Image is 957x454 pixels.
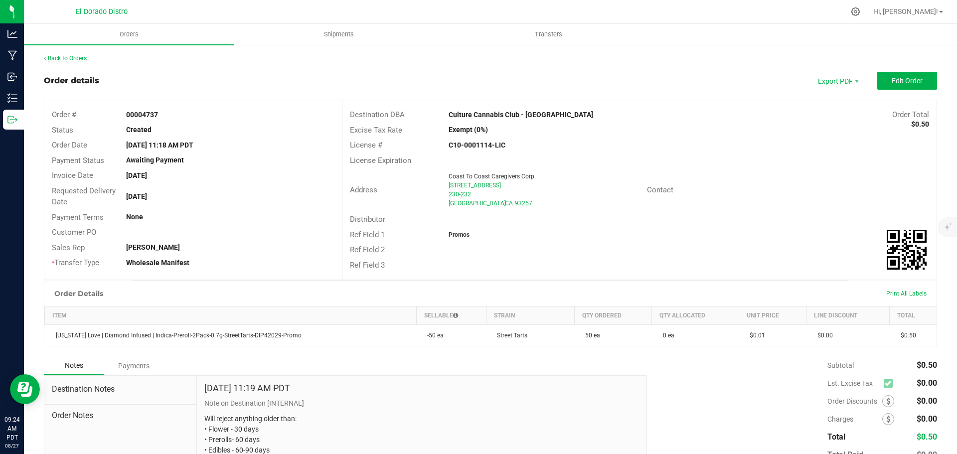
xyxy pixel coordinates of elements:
div: Notes [44,356,104,375]
th: Sellable [416,306,486,325]
span: Destination Notes [52,383,189,395]
strong: Exempt (0%) [449,126,488,134]
span: Street Tarts [492,332,527,339]
span: Order Date [52,141,87,150]
h1: Order Details [54,290,103,298]
span: $0.50 [917,432,937,442]
inline-svg: Analytics [7,29,17,39]
strong: Promos [449,231,470,238]
strong: None [126,213,143,221]
th: Strain [486,306,574,325]
th: Total [890,306,937,325]
strong: Wholesale Manifest [126,259,189,267]
span: Customer PO [52,228,96,237]
strong: Created [126,126,152,134]
span: Payment Status [52,156,104,165]
span: Requested Delivery Date [52,186,116,207]
span: Order # [52,110,76,119]
qrcode: 00004737 [887,230,927,270]
strong: [PERSON_NAME] [126,243,180,251]
p: 08/27 [4,442,19,450]
strong: C10-0001114-LIC [449,141,505,149]
span: Status [52,126,73,135]
span: Order Discounts [827,397,882,405]
span: Sales Rep [52,243,85,252]
span: Edit Order [892,77,923,85]
a: Shipments [234,24,444,45]
span: Distributor [350,215,385,224]
span: $0.50 [917,360,937,370]
span: Payment Terms [52,213,104,222]
span: , [504,200,505,207]
span: License Expiration [350,156,411,165]
div: Manage settings [849,7,862,16]
th: Qty Ordered [574,306,652,325]
span: $0.00 [812,332,833,339]
span: Transfer Type [52,258,99,267]
span: CA [505,200,513,207]
span: Ref Field 3 [350,261,385,270]
button: Edit Order [877,72,937,90]
inline-svg: Outbound [7,115,17,125]
span: -50 ea [422,332,444,339]
p: Note on Destination [INTERNAL] [204,398,639,409]
strong: [DATE] [126,171,147,179]
span: Contact [647,185,673,194]
span: $0.00 [917,414,937,424]
span: $0.00 [917,378,937,388]
div: Order details [44,75,99,87]
img: Scan me! [887,230,927,270]
span: Subtotal [827,361,854,369]
a: Transfers [444,24,653,45]
inline-svg: Manufacturing [7,50,17,60]
span: El Dorado Distro [76,7,128,16]
th: Line Discount [806,306,890,325]
span: 93257 [515,200,532,207]
span: Orders [106,30,152,39]
strong: Culture Cannabis Club - [GEOGRAPHIC_DATA] [449,111,593,119]
span: Ref Field 1 [350,230,385,239]
strong: [DATE] 11:18 AM PDT [126,141,193,149]
a: Back to Orders [44,55,87,62]
th: Qty Allocated [652,306,739,325]
strong: $0.50 [911,120,929,128]
iframe: Resource center [10,374,40,404]
th: Unit Price [739,306,806,325]
span: [GEOGRAPHIC_DATA] [449,200,506,207]
span: Coast To Coast Caregivers Corp. [449,173,536,180]
span: Total [827,432,845,442]
span: Address [350,185,377,194]
span: Invoice Date [52,171,93,180]
span: 230-232 [449,191,471,198]
span: Transfers [521,30,576,39]
span: License # [350,141,382,150]
span: $0.00 [917,396,937,406]
div: Payments [104,357,163,375]
span: Ref Field 2 [350,245,385,254]
strong: 00004737 [126,111,158,119]
span: Hi, [PERSON_NAME]! [873,7,938,15]
li: Export PDF [807,72,867,90]
th: Item [45,306,417,325]
span: 50 ea [580,332,600,339]
span: 0 ea [658,332,674,339]
p: 09:24 AM PDT [4,415,19,442]
span: Order Notes [52,410,189,422]
span: Excise Tax Rate [350,126,402,135]
span: Destination DBA [350,110,405,119]
span: Shipments [311,30,367,39]
span: Calculate excise tax [884,377,897,390]
a: Orders [24,24,234,45]
inline-svg: Inventory [7,93,17,103]
span: Order Total [892,110,929,119]
span: Print All Labels [886,290,927,297]
span: [US_STATE] Love | Diamond Infused | Indica-Preroll-2Pack-0.7g-StreetTarts-DIP42029-Promo [51,332,302,339]
strong: Awaiting Payment [126,156,184,164]
strong: [DATE] [126,192,147,200]
inline-svg: Inbound [7,72,17,82]
span: $0.50 [896,332,916,339]
span: Est. Excise Tax [827,379,880,387]
h4: [DATE] 11:19 AM PDT [204,383,290,393]
span: $0.01 [745,332,765,339]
